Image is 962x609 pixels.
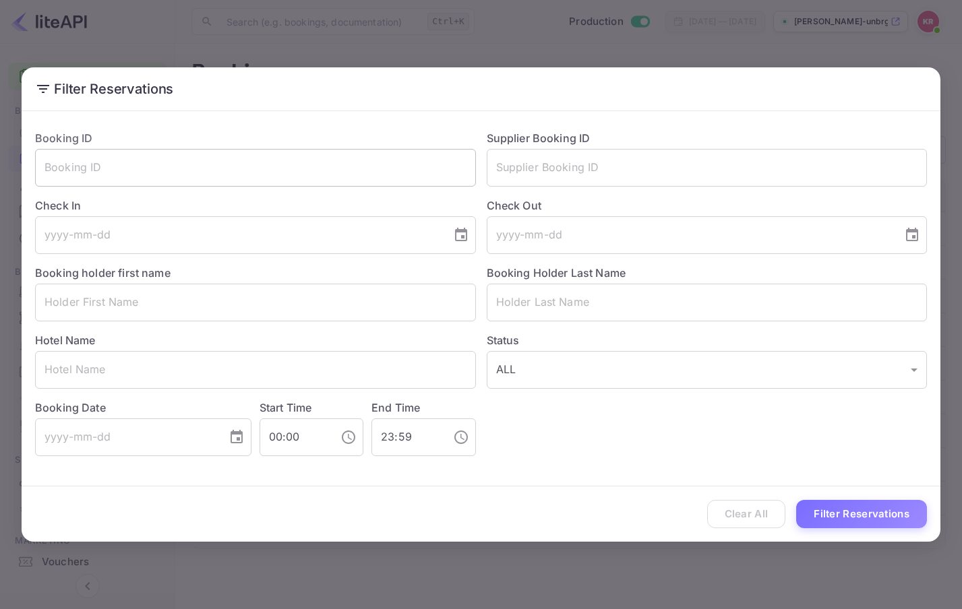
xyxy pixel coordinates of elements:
button: Choose date [899,222,926,249]
label: Booking holder first name [35,266,171,280]
input: hh:mm [260,418,330,456]
input: hh:mm [371,418,442,456]
label: Supplier Booking ID [487,131,591,145]
label: End Time [371,401,420,414]
input: Holder Last Name [487,284,928,321]
input: Holder First Name [35,284,476,321]
button: Choose time, selected time is 12:00 AM [335,424,362,451]
button: Choose time, selected time is 11:59 PM [448,424,475,451]
label: Status [487,332,928,348]
label: Booking Holder Last Name [487,266,626,280]
h2: Filter Reservations [22,67,940,110]
button: Choose date [448,222,475,249]
label: Booking Date [35,399,251,416]
label: Check In [35,197,476,214]
input: yyyy-mm-dd [487,216,894,254]
input: Booking ID [35,149,476,187]
input: Supplier Booking ID [487,149,928,187]
label: Start Time [260,401,312,414]
div: ALL [487,351,928,389]
input: Hotel Name [35,351,476,389]
label: Check Out [487,197,928,214]
label: Booking ID [35,131,93,145]
label: Hotel Name [35,333,96,347]
button: Filter Reservations [796,500,927,529]
button: Choose date [223,424,250,451]
input: yyyy-mm-dd [35,418,218,456]
input: yyyy-mm-dd [35,216,442,254]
